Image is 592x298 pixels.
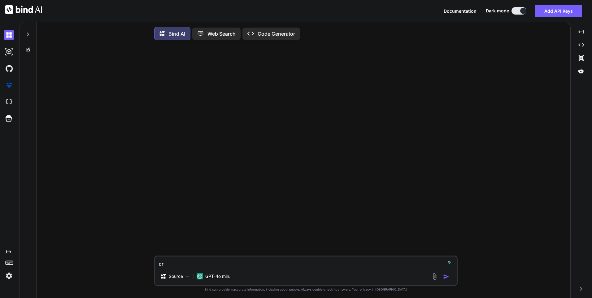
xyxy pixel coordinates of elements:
[154,287,458,292] p: Bind can provide inaccurate information, including about people. Always double-check its answers....
[207,30,236,37] p: Web Search
[486,8,509,14] span: Dark mode
[258,30,295,37] p: Code Generator
[535,5,582,17] button: Add API Keys
[444,8,477,14] button: Documentation
[4,97,14,107] img: cloudideIcon
[185,274,190,279] img: Pick Models
[5,5,42,14] img: Bind AI
[197,273,203,279] img: GPT-4o mini
[443,274,449,280] img: icon
[4,270,14,281] img: settings
[4,63,14,74] img: githubDark
[4,80,14,90] img: premium
[4,30,14,40] img: darkChat
[431,273,438,280] img: attachment
[168,30,185,37] p: Bind AI
[4,46,14,57] img: darkAi-studio
[205,273,232,279] p: GPT-4o min..
[169,273,183,279] p: Source
[155,256,457,268] textarea: To enrich screen reader interactions, please activate Accessibility in Grammarly extension settings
